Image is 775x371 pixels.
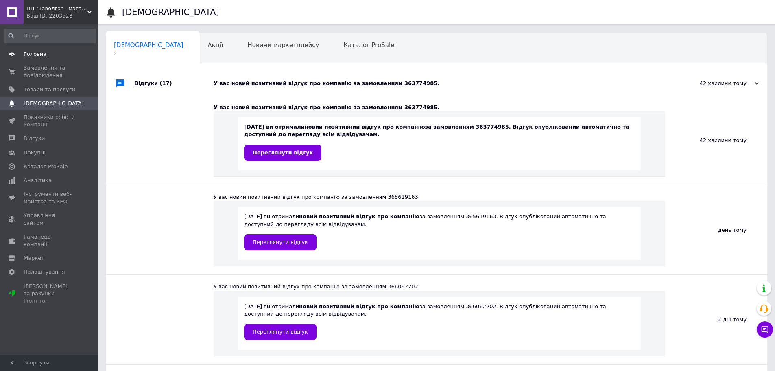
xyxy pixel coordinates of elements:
button: Чат з покупцем [757,321,773,338]
span: Акції [208,42,223,49]
a: Переглянути відгук [244,324,317,340]
span: Показники роботи компанії [24,114,75,128]
div: Prom топ [24,297,75,305]
span: [PERSON_NAME] та рахунки [24,283,75,305]
b: новий позитивний відгук про компанію [305,124,425,130]
div: У вас новий позитивний відгук про компанію за замовленням 363774985. [214,80,677,87]
span: Замовлення та повідомлення [24,64,75,79]
div: У вас новий позитивний відгук про компанію за замовленням 365619163. [214,193,665,201]
span: Товари та послуги [24,86,75,93]
span: Переглянути відгук [253,239,308,245]
span: [DEMOGRAPHIC_DATA] [24,100,84,107]
span: Переглянути відгук [253,149,313,156]
span: (17) [160,80,172,86]
div: 2 дні тому [665,275,767,364]
a: Переглянути відгук [244,234,317,250]
span: Гаманець компанії [24,233,75,248]
span: Головна [24,50,46,58]
input: Пошук [4,29,96,43]
span: Новини маркетплейсу [247,42,319,49]
span: Аналітика [24,177,52,184]
div: 42 хвилини тому [677,80,759,87]
div: день тому [665,185,767,274]
div: 42 хвилини тому [665,96,767,185]
div: [DATE] ви отримали за замовленням 363774985. Відгук опублікований автоматично та доступний до пер... [244,123,635,160]
span: Налаштування [24,268,65,276]
div: [DATE] ви отримали за замовленням 365619163. Відгук опублікований автоматично та доступний до пер... [244,213,635,250]
div: [DATE] ви отримали за замовленням 366062202. Відгук опублікований автоматично та доступний до пер... [244,303,635,340]
span: Інструменти веб-майстра та SEO [24,191,75,205]
span: Управління сайтом [24,212,75,226]
div: У вас новий позитивний відгук про компанію за замовленням 366062202. [214,283,665,290]
div: Ваш ID: 2203528 [26,12,98,20]
span: Переглянути відгук [253,329,308,335]
span: Каталог ProSale [343,42,394,49]
b: новий позитивний відгук про компанію [299,303,419,310]
h1: [DEMOGRAPHIC_DATA] [122,7,219,17]
b: новий позитивний відгук про компанію [299,213,419,220]
span: Відгуки [24,135,45,142]
span: ПП "Таволга" - магазин запчастин та інструментів [26,5,87,12]
span: [DEMOGRAPHIC_DATA] [114,42,183,49]
span: 2 [114,50,183,57]
div: У вас новий позитивний відгук про компанію за замовленням 363774985. [214,104,665,111]
span: Покупці [24,149,46,156]
span: Каталог ProSale [24,163,68,170]
div: Відгуки [134,71,214,96]
a: Переглянути відгук [244,145,321,161]
span: Маркет [24,255,44,262]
